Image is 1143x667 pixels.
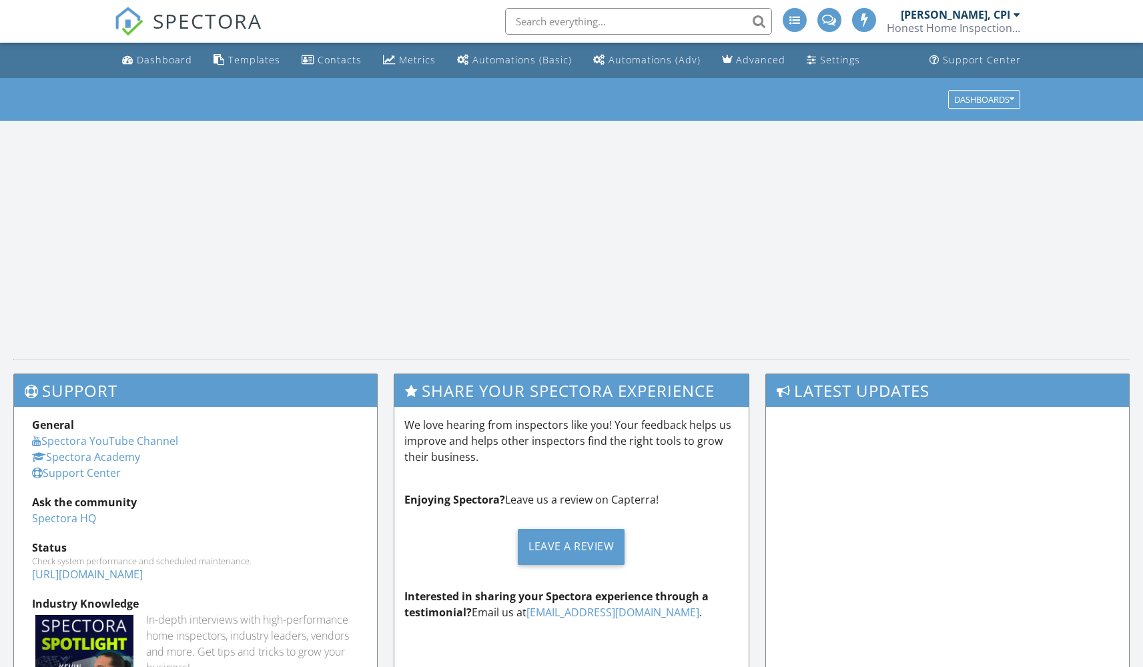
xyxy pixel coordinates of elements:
[404,518,739,575] a: Leave a Review
[717,48,791,73] a: Advanced
[736,53,785,66] div: Advanced
[404,492,739,508] p: Leave us a review on Capterra!
[518,529,625,565] div: Leave a Review
[228,53,280,66] div: Templates
[943,53,1021,66] div: Support Center
[32,596,359,612] div: Industry Knowledge
[32,540,359,556] div: Status
[32,494,359,510] div: Ask the community
[32,434,178,448] a: Spectora YouTube Channel
[820,53,860,66] div: Settings
[137,53,192,66] div: Dashboard
[505,8,772,35] input: Search everything...
[948,90,1020,109] button: Dashboards
[114,7,143,36] img: The Best Home Inspection Software - Spectora
[378,48,441,73] a: Metrics
[394,374,749,407] h3: Share Your Spectora Experience
[32,567,143,582] a: [URL][DOMAIN_NAME]
[609,53,701,66] div: Automations (Adv)
[296,48,367,73] a: Contacts
[32,466,121,480] a: Support Center
[887,21,1020,35] div: Honest Home Inspections NJ
[208,48,286,73] a: Templates
[954,95,1014,104] div: Dashboards
[318,53,362,66] div: Contacts
[766,374,1129,407] h3: Latest Updates
[472,53,572,66] div: Automations (Basic)
[14,374,377,407] h3: Support
[588,48,706,73] a: Automations (Advanced)
[404,589,709,620] strong: Interested in sharing your Spectora experience through a testimonial?
[404,417,739,465] p: We love hearing from inspectors like you! Your feedback helps us improve and helps other inspecto...
[32,418,74,432] strong: General
[526,605,699,620] a: [EMAIL_ADDRESS][DOMAIN_NAME]
[32,556,359,566] div: Check system performance and scheduled maintenance.
[153,7,262,35] span: SPECTORA
[399,53,436,66] div: Metrics
[924,48,1026,73] a: Support Center
[901,8,1010,21] div: [PERSON_NAME], CPI
[114,18,262,46] a: SPECTORA
[801,48,865,73] a: Settings
[452,48,577,73] a: Automations (Basic)
[404,492,505,507] strong: Enjoying Spectora?
[117,48,198,73] a: Dashboard
[32,450,140,464] a: Spectora Academy
[32,511,96,526] a: Spectora HQ
[404,588,739,620] p: Email us at .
